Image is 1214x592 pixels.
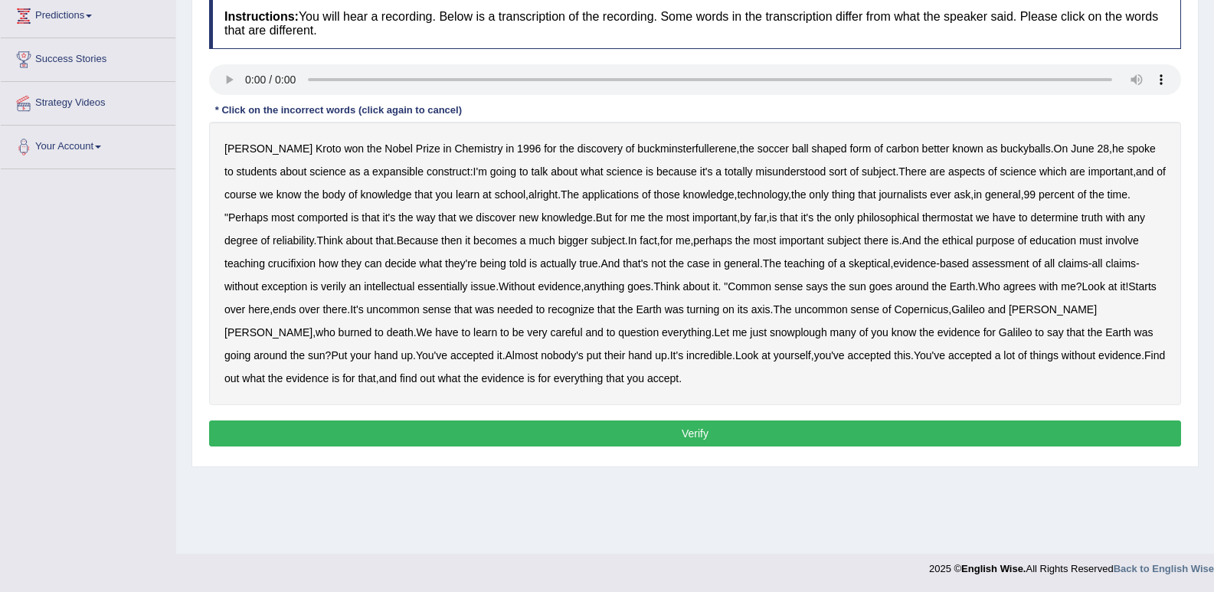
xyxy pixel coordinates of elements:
b: only [834,211,854,224]
b: of [260,234,270,247]
b: for [544,142,556,155]
div: * Click on the incorrect words (click again to cancel) [209,103,468,117]
b: of [348,188,358,201]
b: science [309,165,345,178]
b: that [375,234,393,247]
b: we [460,211,473,224]
b: all [1044,257,1055,270]
b: most [666,211,689,224]
b: knowledge [360,188,411,201]
b: that [597,303,615,316]
b: evidence [893,257,936,270]
b: way [417,211,436,224]
b: school [495,188,525,201]
b: claims [1105,257,1136,270]
b: perhaps [693,234,732,247]
b: buckminsterfullerene [637,142,736,155]
b: true [579,257,597,270]
b: spoke [1127,142,1155,155]
b: much [529,234,555,247]
b: evidence [538,280,581,293]
b: about [346,234,373,247]
b: with [1106,211,1125,224]
b: subject [862,165,895,178]
b: me [676,234,690,247]
b: death [387,326,414,339]
b: construct [427,165,470,178]
b: that [414,188,432,201]
b: at [1108,280,1117,293]
b: intellectual [364,280,414,293]
b: ask [954,188,970,201]
b: And [601,257,620,270]
b: in [712,257,721,270]
b: aspects [948,165,985,178]
b: over [299,303,319,316]
b: told [509,257,527,270]
b: that [858,188,875,201]
b: The [763,257,781,270]
b: Common [728,280,771,293]
b: buckyballs [1000,142,1050,155]
b: Galileo [951,303,985,316]
b: most [271,211,294,224]
b: the [924,234,939,247]
b: a [715,165,722,178]
b: expansible [372,165,424,178]
b: better [922,142,950,155]
b: We [417,326,433,339]
b: is [529,257,537,270]
b: you [436,188,453,201]
b: knowledge [683,188,735,201]
b: The [773,303,791,316]
b: and [585,326,603,339]
b: question [618,326,659,339]
b: ball [792,142,809,155]
b: those [653,188,679,201]
b: to [224,165,234,178]
b: the [735,234,750,247]
b: exception [261,280,307,293]
b: In [628,234,637,247]
b: many [830,326,856,339]
b: the [919,326,934,339]
b: burned [339,326,372,339]
b: technology [737,188,788,201]
b: just [750,326,767,339]
b: sense [774,280,803,293]
b: agrees [1003,280,1036,293]
b: general [985,188,1021,201]
b: discovery [578,142,623,155]
b: the [648,211,663,224]
b: Copernicus [894,303,948,316]
b: shaped [812,142,847,155]
b: thing [832,188,855,201]
b: the [791,188,806,201]
b: issue [470,280,496,293]
b: crucifixion [268,257,316,270]
b: to [375,326,384,339]
b: the [831,280,846,293]
b: about [280,165,306,178]
b: Who [978,280,1000,293]
b: the [1089,188,1104,201]
b: have [993,211,1016,224]
b: careful [551,326,583,339]
b: sense [423,303,451,316]
b: Nobel [384,142,413,155]
b: an [349,280,362,293]
button: Verify [209,420,1181,446]
b: and [988,303,1006,316]
strong: Back to English Wise [1114,563,1214,574]
b: philosophical [857,211,919,224]
b: reliability [273,234,313,247]
b: a [839,257,846,270]
b: the [669,257,684,270]
b: the [304,188,319,201]
b: needed [497,303,533,316]
b: Think [653,280,679,293]
b: any [1127,211,1145,224]
b: the [618,303,633,316]
b: sense [851,303,879,316]
b: very [527,326,547,339]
